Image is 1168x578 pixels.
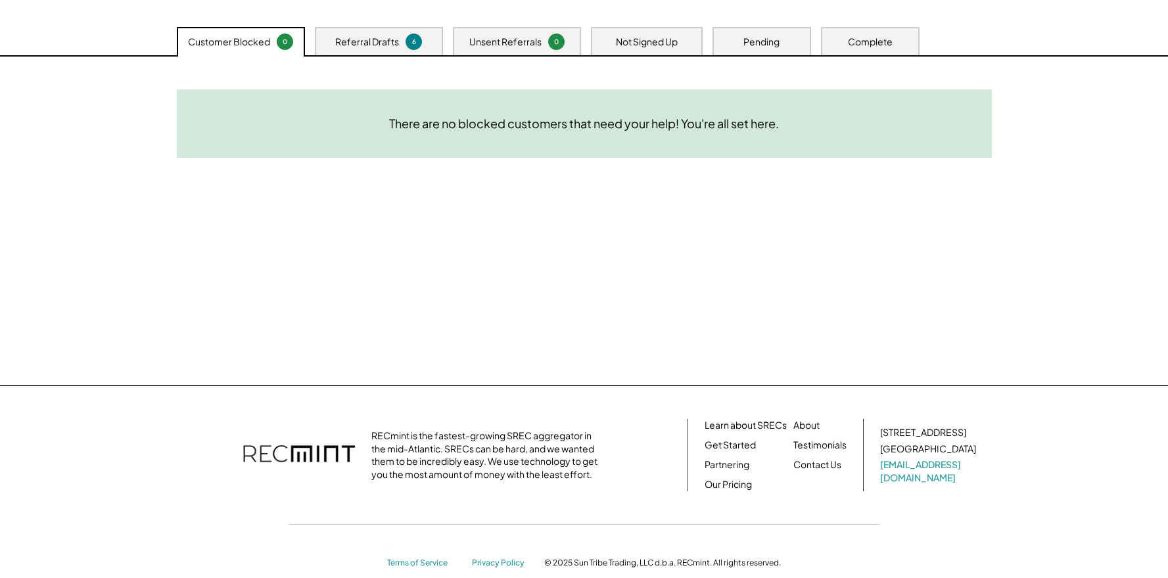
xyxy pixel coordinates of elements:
a: Privacy Policy [472,558,531,569]
a: Our Pricing [705,478,752,491]
div: 6 [408,37,420,47]
a: Learn about SRECs [705,419,787,432]
div: © 2025 Sun Tribe Trading, LLC d.b.a. RECmint. All rights reserved. [544,558,781,568]
div: Unsent Referrals [469,36,542,49]
div: Complete [848,36,893,49]
div: 0 [550,37,563,47]
img: recmint-logotype%403x.png [243,432,355,478]
div: [GEOGRAPHIC_DATA] [880,443,976,456]
div: Customer Blocked [188,36,270,49]
div: [STREET_ADDRESS] [880,426,966,439]
a: [EMAIL_ADDRESS][DOMAIN_NAME] [880,458,979,484]
div: Referral Drafts [335,36,399,49]
a: About [793,419,820,432]
a: Partnering [705,458,749,471]
div: There are no blocked customers that need your help! You're all set here. [389,116,779,131]
a: Get Started [705,439,756,452]
div: RECmint is the fastest-growing SREC aggregator in the mid-Atlantic. SRECs can be hard, and we wan... [371,429,605,481]
div: Not Signed Up [616,36,678,49]
a: Contact Us [793,458,841,471]
div: 0 [279,37,291,47]
a: Testimonials [793,439,847,452]
a: Terms of Service [387,558,459,569]
div: Pending [743,36,780,49]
